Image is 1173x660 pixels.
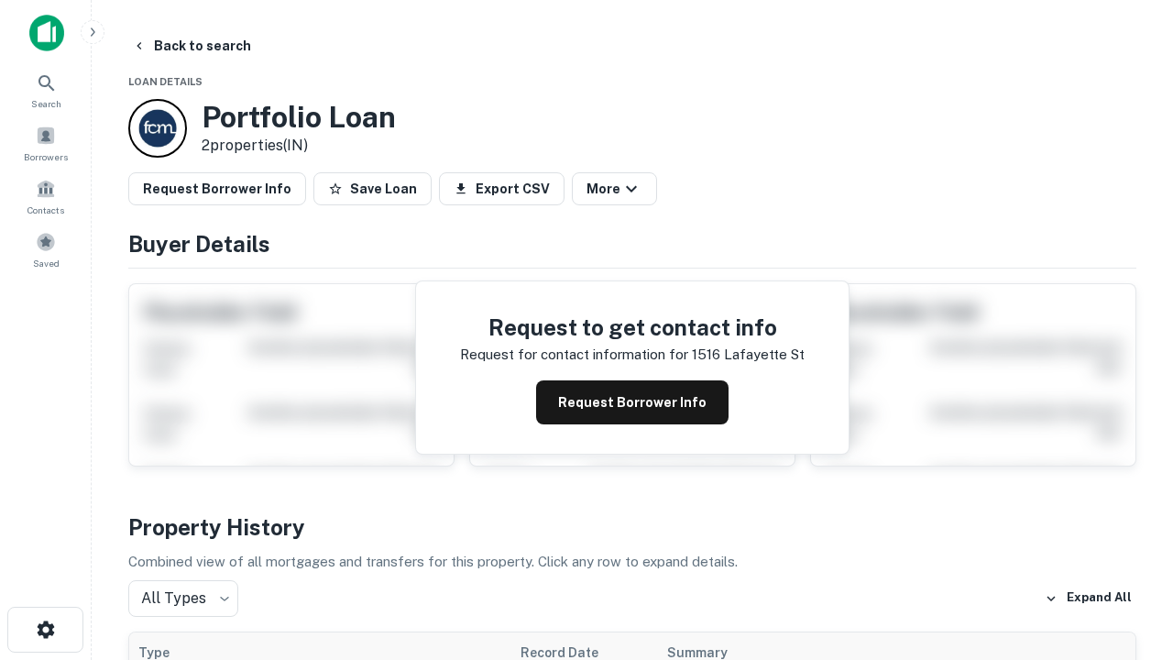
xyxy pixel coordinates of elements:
span: Borrowers [24,149,68,164]
button: Save Loan [313,172,432,205]
a: Search [5,65,86,115]
p: Request for contact information for [460,344,688,366]
button: Expand All [1040,585,1136,612]
button: More [572,172,657,205]
button: Back to search [125,29,258,62]
div: All Types [128,580,238,617]
button: Export CSV [439,172,565,205]
a: Saved [5,225,86,274]
span: Loan Details [128,76,203,87]
p: 2 properties (IN) [202,135,396,157]
button: Request Borrower Info [128,172,306,205]
h4: Buyer Details [128,227,1136,260]
span: Search [31,96,61,111]
span: Contacts [27,203,64,217]
h3: Portfolio Loan [202,100,396,135]
iframe: Chat Widget [1081,455,1173,543]
h4: Request to get contact info [460,311,805,344]
a: Borrowers [5,118,86,168]
p: Combined view of all mortgages and transfers for this property. Click any row to expand details. [128,551,1136,573]
button: Request Borrower Info [536,380,729,424]
h4: Property History [128,511,1136,544]
span: Saved [33,256,60,270]
a: Contacts [5,171,86,221]
img: capitalize-icon.png [29,15,64,51]
p: 1516 lafayette st [692,344,805,366]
